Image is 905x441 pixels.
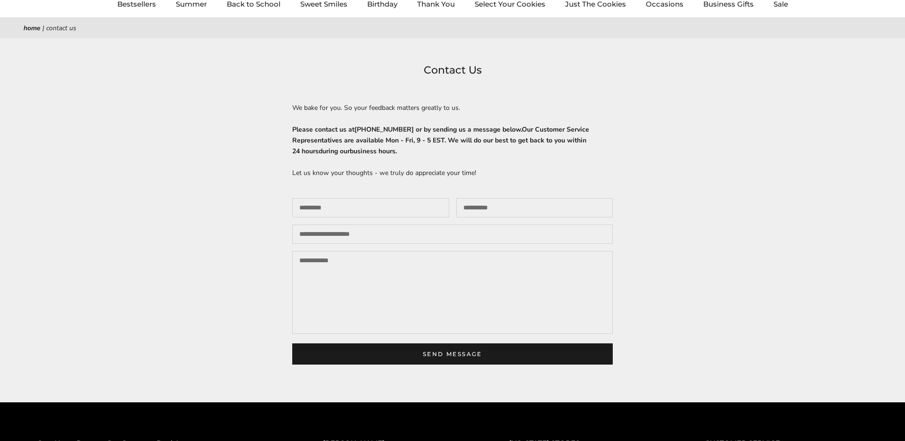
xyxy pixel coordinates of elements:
[8,405,98,433] iframe: Sign Up via Text for Offers
[350,147,397,156] span: business hours.
[292,125,589,156] span: Our Customer Service Representatives are available Mon - Fri, 9 - 5 EST. We will do our best to g...
[24,24,41,33] a: Home
[456,198,613,217] input: Your email
[42,24,44,33] span: |
[292,198,449,217] input: Your name
[292,167,613,178] p: Let us know your thoughts - we truly do appreciate your time!
[38,62,867,79] h1: Contact Us
[319,147,350,156] span: during our
[292,251,613,334] textarea: Your message
[292,125,589,156] strong: Please contact us at
[354,125,522,134] span: [PHONE_NUMBER] or by sending us a message below.
[46,24,76,33] span: Contact Us
[24,23,881,33] nav: breadcrumbs
[292,225,613,244] input: Your phone (optional)
[292,102,613,113] p: We bake for you. So your feedback matters greatly to us.
[292,343,613,365] button: Send message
